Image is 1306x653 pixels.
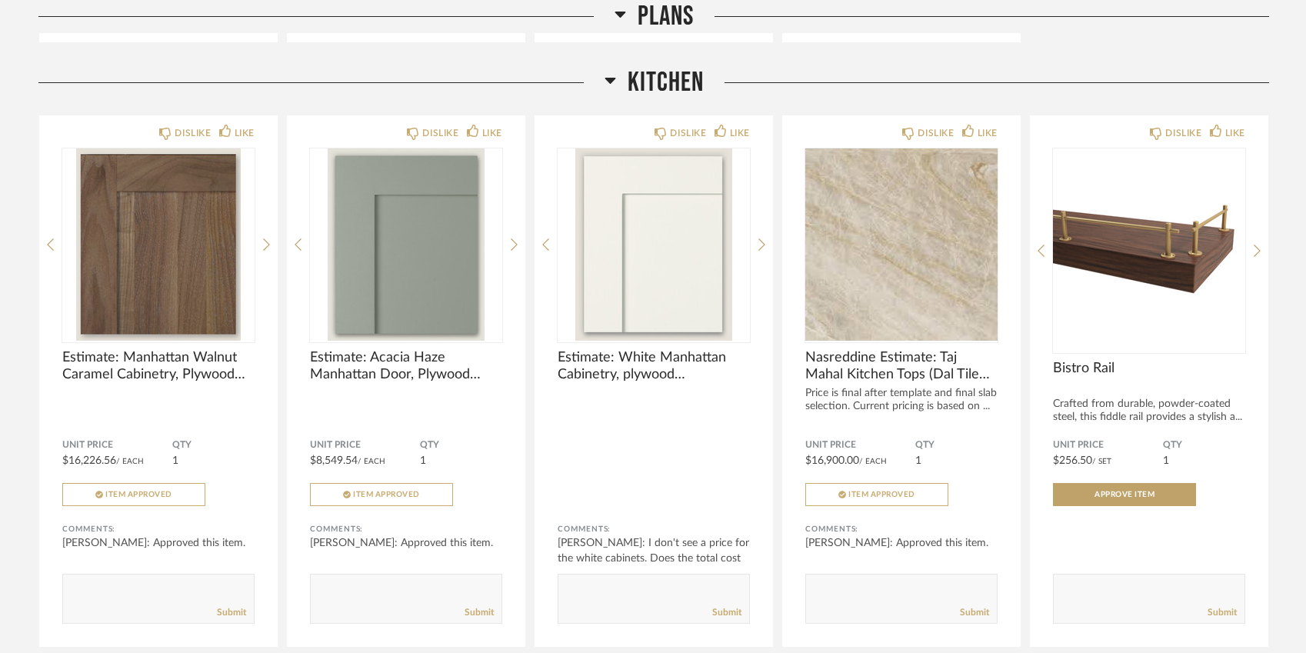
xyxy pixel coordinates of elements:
button: Item Approved [310,483,453,506]
span: QTY [172,439,255,451]
span: 1 [1163,455,1169,466]
span: Item Approved [353,491,420,498]
div: Crafted from durable, powder-coated steel, this fiddle rail provides a stylish a... [1053,398,1245,424]
div: [PERSON_NAME]: I don't see a price for the white cabinets. Does the total cost ... [558,535,750,581]
span: $16,900.00 [805,455,859,466]
img: undefined [62,148,255,341]
span: 1 [420,455,426,466]
img: undefined [310,148,502,341]
div: LIKE [978,125,998,141]
button: Approve Item [1053,483,1196,506]
span: Estimate: Acacia Haze Manhattan Door, Plywood Construction. Uppers and Hood [310,349,502,383]
span: 1 [915,455,921,466]
div: LIKE [1225,125,1245,141]
div: DISLIKE [918,125,954,141]
div: DISLIKE [1165,125,1201,141]
span: $256.50 [1053,455,1092,466]
span: $8,549.54 [310,455,358,466]
span: / Each [358,458,385,465]
span: / Set [1092,458,1111,465]
div: Comments: [805,521,998,537]
span: / Each [116,458,144,465]
span: Item Approved [105,491,172,498]
button: Item Approved [805,483,948,506]
a: Submit [1208,606,1237,619]
span: $16,226.56 [62,455,116,466]
div: LIKE [482,125,502,141]
a: Submit [465,606,494,619]
span: Approve Item [1094,491,1154,498]
div: DISLIKE [422,125,458,141]
img: undefined [558,148,750,341]
span: Estimate: White Manhattan Cabinetry, plywood construction. Pantry/REF/Ovens and Coffee Bar [558,349,750,383]
span: Bistro Rail [1053,360,1245,377]
a: Submit [217,606,246,619]
a: Submit [960,606,989,619]
span: QTY [915,439,998,451]
a: Submit [712,606,741,619]
div: Comments: [310,521,502,537]
div: DISLIKE [175,125,211,141]
div: Comments: [62,521,255,537]
span: Kitchen [628,66,704,99]
div: LIKE [235,125,255,141]
div: LIKE [730,125,750,141]
img: undefined [1053,148,1245,341]
span: Nasreddine Estimate: Taj Mahal Kitchen Tops (Dal Tile Only) [805,349,998,383]
span: Unit Price [310,439,420,451]
span: / Each [859,458,887,465]
div: Price is final after template and final slab selection. Current pricing is based on ... [805,387,998,413]
div: [PERSON_NAME]: Approved this item. [62,535,255,551]
div: DISLIKE [670,125,706,141]
div: 0 [1053,148,1245,341]
span: Unit Price [1053,439,1163,451]
img: undefined [805,148,998,341]
span: Unit Price [62,439,172,451]
div: [PERSON_NAME]: Approved this item. [310,535,502,551]
span: QTY [420,439,502,451]
span: Item Approved [848,491,915,498]
button: Item Approved [62,483,205,506]
span: QTY [1163,439,1245,451]
span: 1 [172,455,178,466]
div: Comments: [558,521,750,537]
div: [PERSON_NAME]: Approved this item. [805,535,998,551]
span: Estimate: Manhattan Walnut Caramel Cabinetry, Plywood Construction, kitchen base cabinets only [62,349,255,383]
span: Unit Price [805,439,915,451]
